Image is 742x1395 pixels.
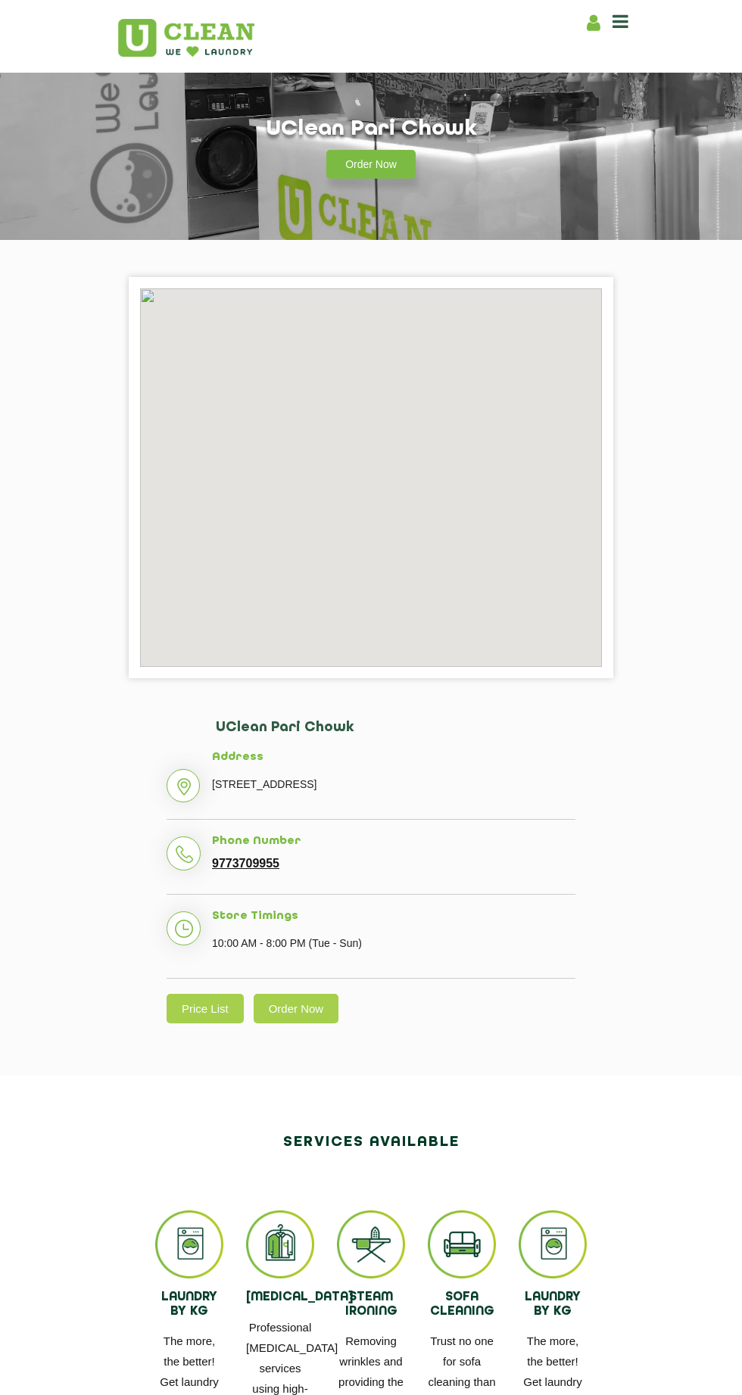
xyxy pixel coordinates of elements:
[155,1291,223,1319] h4: LAUNDRY BY KG
[326,150,416,179] a: Order Now
[428,1291,496,1319] h4: SOFA CLEANING
[266,117,477,142] h1: UClean Pari Chowk
[212,751,575,764] h5: Address
[167,994,244,1023] a: Price List
[155,1210,223,1278] img: ss_icon_1.png
[212,773,575,796] p: [STREET_ADDRESS]
[246,1210,314,1278] img: ss_icon_2.png
[216,720,575,751] h2: UClean Pari Chowk
[254,994,339,1023] a: Order Now
[212,910,575,923] h5: Store Timings
[337,1210,405,1278] img: ss_icon_3.png
[337,1291,405,1319] h4: STEAM IRONING
[117,1129,625,1156] h2: Services available
[519,1291,587,1319] h4: LAUNDRY BY KG
[246,1291,314,1305] h4: [MEDICAL_DATA]
[212,857,279,870] a: 9773709955
[118,19,254,57] img: UClean Laundry and Dry Cleaning
[519,1210,587,1278] img: ss_icon_1.png
[428,1210,496,1278] img: ss_icon_4.png
[212,835,575,849] h5: Phone Number
[212,932,575,954] p: 10:00 AM - 8:00 PM (Tue - Sun)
